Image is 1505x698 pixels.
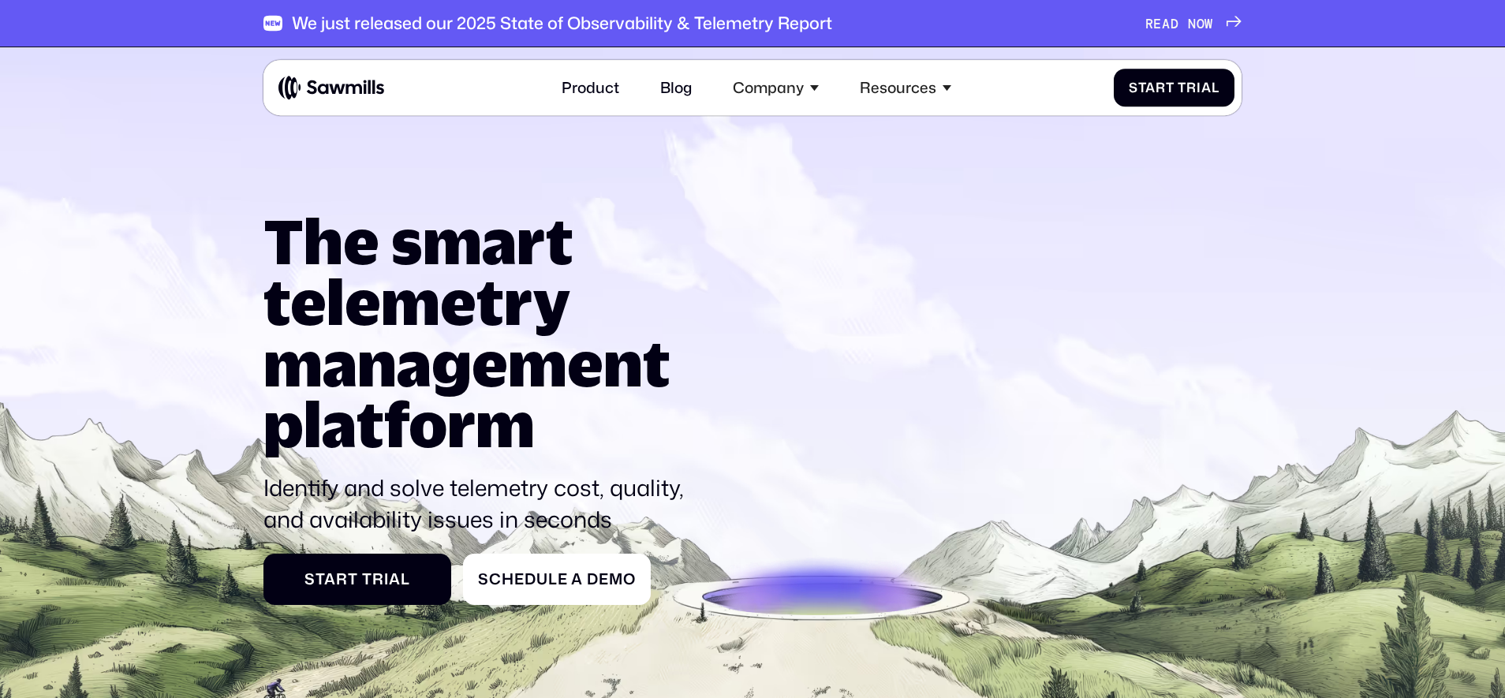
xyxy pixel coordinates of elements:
[649,67,704,107] a: Blog
[478,570,636,588] div: Schedule a Demo
[463,554,652,606] a: Schedule a Demo
[263,472,700,535] p: Identify and solve telemetry cost, quality, and availability issues in seconds
[278,570,436,588] div: Start Trial
[263,554,452,606] a: Start Trial
[1114,69,1234,107] a: Start Trial
[550,67,630,107] a: Product
[1145,16,1242,32] a: READ NOW
[263,211,700,454] h1: The smart telemetry management platform
[292,13,832,34] div: We just released our 2025 State of Observability & Telemetry Report
[860,79,936,97] div: Resources
[733,79,804,97] div: Company
[1145,16,1214,32] div: READ NOW
[1129,80,1219,95] div: Start Trial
